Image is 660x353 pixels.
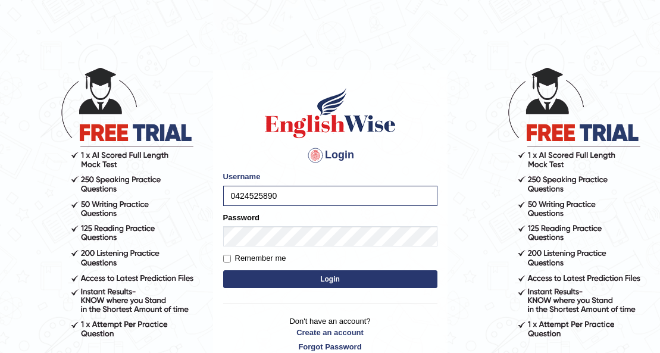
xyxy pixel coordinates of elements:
p: Don't have an account? [223,315,437,352]
a: Forgot Password [223,341,437,352]
label: Password [223,212,259,223]
label: Remember me [223,252,286,264]
input: Remember me [223,255,231,263]
label: Username [223,171,261,182]
h4: Login [223,146,437,165]
img: Logo of English Wise sign in for intelligent practice with AI [262,86,398,140]
a: Create an account [223,327,437,338]
button: Login [223,270,437,288]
